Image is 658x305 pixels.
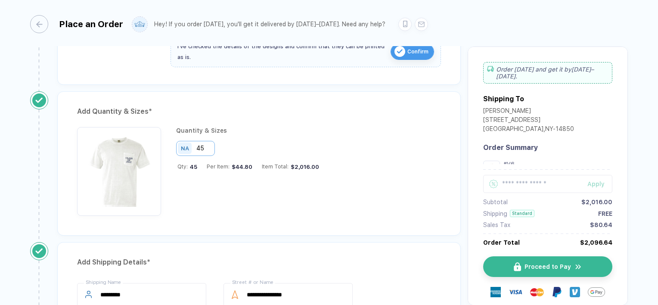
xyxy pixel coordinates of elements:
div: Order Total [483,239,520,246]
div: #V6 [503,161,612,167]
img: user profile [132,17,147,32]
div: Item Total: [262,164,319,170]
div: Per Item: [207,164,252,170]
div: Hey! If you order [DATE], you'll get it delivered by [DATE]–[DATE]. Need any help? [154,21,385,28]
img: Google Pay [588,283,605,301]
span: Proceed to Pay [525,263,571,270]
span: Confirm [407,45,428,59]
div: [GEOGRAPHIC_DATA] , NY - 14850 [483,125,574,134]
div: FREE [598,210,612,217]
img: icon [394,46,405,57]
div: [PERSON_NAME] [483,107,574,116]
img: master-card [530,285,544,299]
img: Paypal [552,287,562,297]
div: Place an Order [59,19,123,29]
img: icon [514,262,521,271]
img: icon [574,263,582,271]
img: express [490,287,501,297]
img: visa [509,285,522,299]
div: NA [181,145,189,152]
span: 45 [188,164,197,170]
div: Standard [510,210,534,217]
img: 1758290912754uqduk_nt_front.png [485,163,498,175]
button: iconConfirm [391,44,434,60]
img: Venmo [570,287,580,297]
div: Shipping To [483,95,524,103]
div: Add Shipping Details [77,255,441,269]
div: Subtotal [483,199,508,205]
div: $44.80 [230,164,252,170]
div: Shipping [483,210,507,217]
div: Quantity & Sizes [176,127,319,134]
div: $2,096.64 [580,239,612,246]
div: Apply [587,181,612,187]
img: 1758290912754uqduk_nt_front.png [81,131,157,207]
div: $80.64 [590,221,612,228]
div: Order Summary [483,143,612,152]
button: iconProceed to Payicon [483,256,612,277]
button: Apply [577,175,612,193]
div: $2,016.00 [289,164,319,170]
div: Order [DATE] and get it by [DATE]–[DATE] . [483,62,612,84]
div: Qty: [177,164,197,170]
div: [STREET_ADDRESS] [483,116,574,125]
div: I've checked the details of the designs and confirm that they can be printed as is. [177,41,386,62]
div: Add Quantity & Sizes [77,105,441,118]
div: Sales Tax [483,221,510,228]
div: $2,016.00 [581,199,612,205]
